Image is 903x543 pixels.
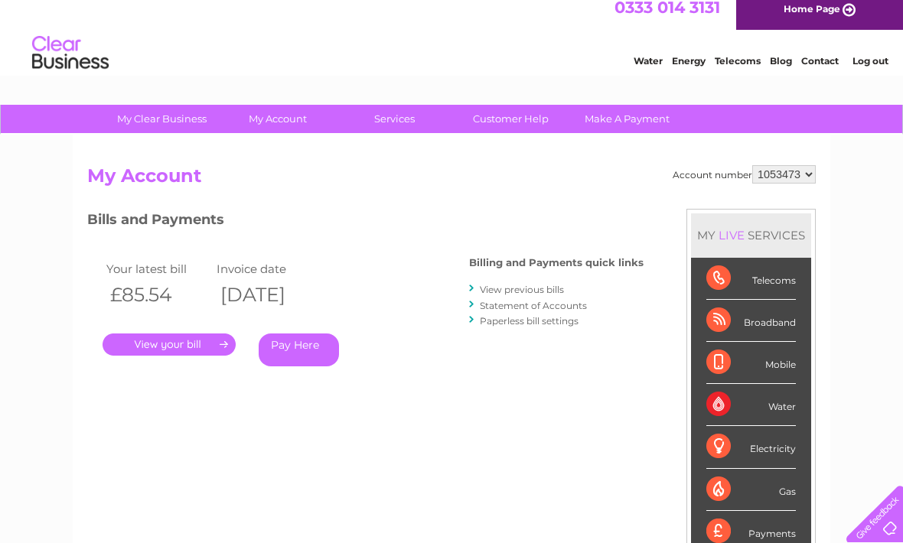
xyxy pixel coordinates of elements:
[634,65,663,76] a: Water
[716,228,748,242] div: LIVE
[706,469,796,511] div: Gas
[215,105,341,133] a: My Account
[691,213,811,257] div: MY SERVICES
[213,258,323,279] td: Invoice date
[480,300,587,311] a: Statement of Accounts
[213,279,323,311] th: [DATE]
[706,426,796,468] div: Electricity
[480,315,579,327] a: Paperless bill settings
[103,333,236,356] a: .
[614,8,720,27] a: 0333 014 3131
[673,165,816,184] div: Account number
[448,105,574,133] a: Customer Help
[480,284,564,295] a: View previous bills
[87,209,644,236] h3: Bills and Payments
[31,40,109,86] img: logo.png
[103,279,213,311] th: £85.54
[672,65,706,76] a: Energy
[259,333,339,366] a: Pay Here
[87,165,816,194] h2: My Account
[564,105,690,133] a: Make A Payment
[331,105,458,133] a: Services
[801,65,839,76] a: Contact
[91,8,814,74] div: Clear Business is a trading name of Verastar Limited (registered in [GEOGRAPHIC_DATA] No. 3667643...
[469,257,644,268] h4: Billing and Payments quick links
[770,65,792,76] a: Blog
[852,65,888,76] a: Log out
[99,105,225,133] a: My Clear Business
[103,258,213,279] td: Your latest bill
[706,342,796,384] div: Mobile
[715,65,761,76] a: Telecoms
[706,384,796,426] div: Water
[706,300,796,342] div: Broadband
[706,258,796,300] div: Telecoms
